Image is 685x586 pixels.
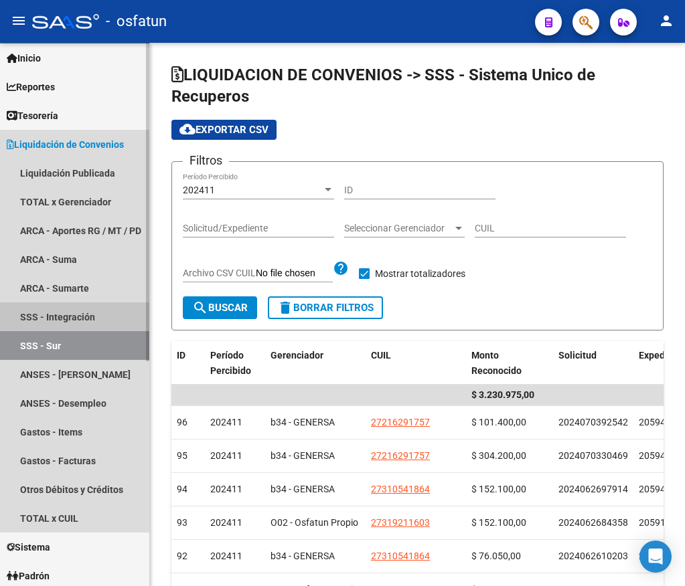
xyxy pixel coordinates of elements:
span: 2059423 [639,484,676,494]
span: 27216291757 [371,417,430,427]
span: 202411 [210,517,242,528]
mat-icon: person [658,13,674,29]
span: Reportes [7,80,55,94]
span: - osfatun [106,7,167,36]
span: 92 [177,551,187,561]
span: Mostrar totalizadores [375,266,465,282]
mat-icon: help [333,260,349,276]
span: 202411 [210,551,242,561]
datatable-header-cell: CUIL [366,341,466,385]
mat-icon: menu [11,13,27,29]
span: Monto Reconocido [471,350,522,376]
span: 27310541864 [371,551,430,561]
span: $ 152.100,00 [471,517,526,528]
span: Período Percibido [210,350,251,376]
span: Buscar [192,302,248,314]
mat-icon: search [192,299,208,315]
div: Open Intercom Messenger [639,541,672,573]
datatable-header-cell: Gerenciador [265,341,366,385]
span: b34 - GENERSA [271,450,335,461]
span: Inicio [7,51,41,66]
span: 2059433 [639,417,676,427]
datatable-header-cell: Período Percibido [205,341,265,385]
span: Liquidación de Convenios [7,137,124,152]
span: $ 304.200,00 [471,450,526,461]
span: Gerenciador [271,350,323,361]
span: Padrón [7,569,50,583]
span: Borrar Filtros [277,302,374,314]
span: 2024070392542 [558,417,628,427]
span: 2059134 [639,517,676,528]
span: 202411 [210,484,242,494]
input: Archivo CSV CUIL [256,268,333,280]
span: 2059347 [639,551,676,561]
span: LIQUIDACION DE CONVENIOS -> SSS - Sistema Unico de Recuperos [171,66,595,106]
mat-icon: cloud_download [179,121,196,137]
span: CUIL [371,350,391,361]
button: Exportar CSV [171,120,277,140]
datatable-header-cell: Monto Reconocido [466,341,553,385]
span: 2024062684358 [558,517,628,528]
span: Solicitud [558,350,597,361]
span: 27216291757 [371,450,430,461]
span: 2024070330469 [558,450,628,461]
datatable-header-cell: ID [171,341,205,385]
span: Sistema [7,540,50,555]
span: 202411 [210,417,242,427]
span: 95 [177,450,187,461]
span: b34 - GENERSA [271,484,335,494]
span: Exportar CSV [179,124,269,136]
span: 27319211603 [371,517,430,528]
datatable-header-cell: Solicitud [553,341,633,385]
span: Archivo CSV CUIL [183,268,256,278]
span: b34 - GENERSA [271,551,335,561]
span: 2059436 [639,450,676,461]
span: 202411 [210,450,242,461]
h3: Filtros [183,151,229,170]
button: Borrar Filtros [268,296,383,319]
mat-icon: delete [277,299,293,315]
span: 93 [177,517,187,528]
span: 2024062610203 [558,551,628,561]
span: $ 76.050,00 [471,551,521,561]
span: 94 [177,484,187,494]
span: 96 [177,417,187,427]
span: 2024062697914 [558,484,628,494]
span: $ 101.400,00 [471,417,526,427]
span: b34 - GENERSA [271,417,335,427]
span: Tesorería [7,108,58,123]
span: $ 152.100,00 [471,484,526,494]
span: ID [177,350,185,361]
span: $ 3.230.975,00 [471,389,534,400]
button: Buscar [183,296,257,319]
span: O02 - Osfatun Propio [271,517,358,528]
span: Seleccionar Gerenciador [344,223,453,234]
span: 27310541864 [371,484,430,494]
span: 202411 [183,185,215,195]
